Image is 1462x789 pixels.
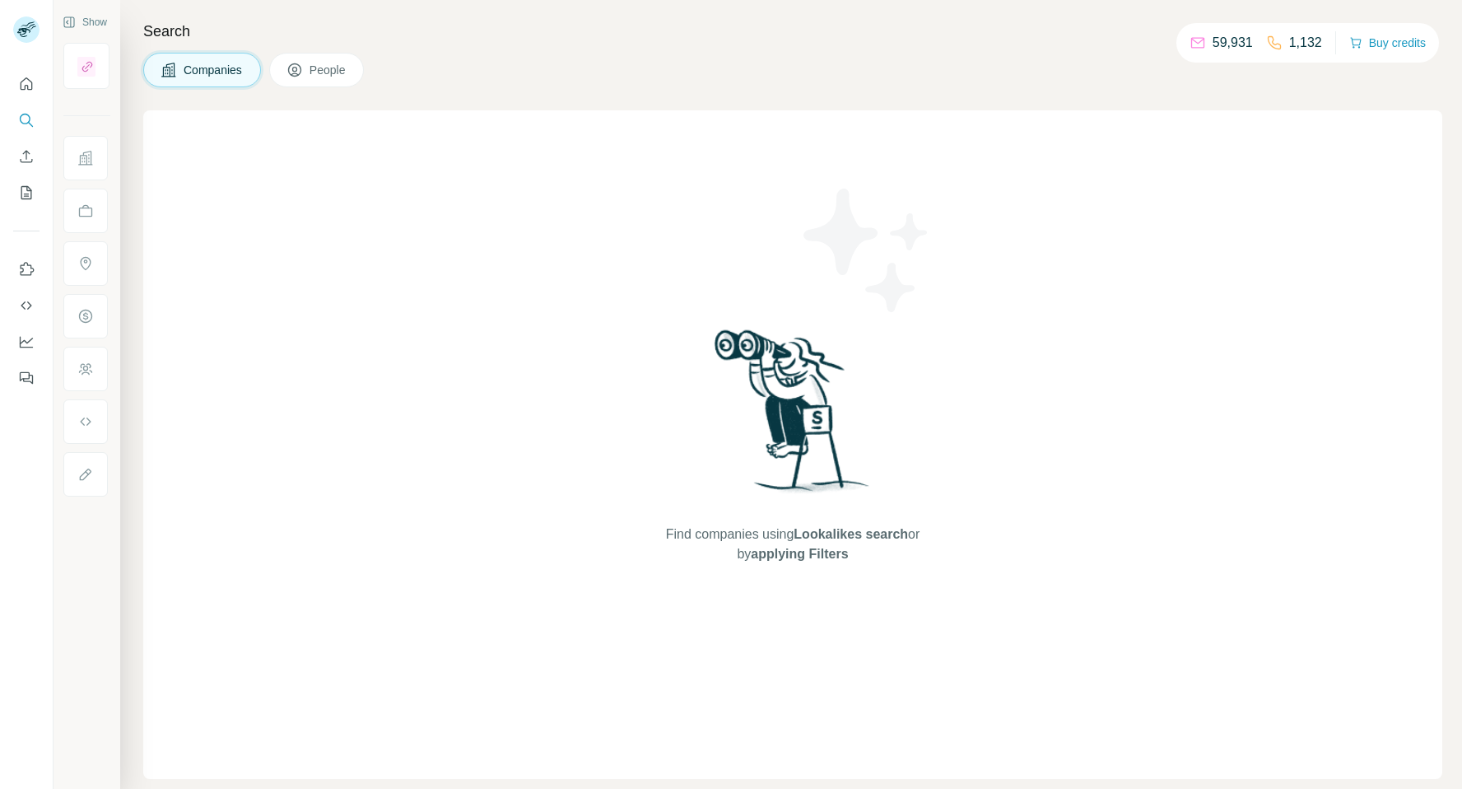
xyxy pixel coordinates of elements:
[751,547,848,561] span: applying Filters
[51,10,119,35] button: Show
[661,525,924,564] span: Find companies using or by
[13,178,40,208] button: My lists
[13,327,40,357] button: Dashboard
[13,254,40,284] button: Use Surfe on LinkedIn
[1213,33,1253,53] p: 59,931
[143,20,1442,43] h4: Search
[1289,33,1322,53] p: 1,132
[310,62,347,78] span: People
[13,363,40,393] button: Feedback
[13,291,40,320] button: Use Surfe API
[13,105,40,135] button: Search
[793,176,941,324] img: Surfe Illustration - Stars
[13,69,40,99] button: Quick start
[1349,31,1426,54] button: Buy credits
[794,527,908,541] span: Lookalikes search
[13,142,40,171] button: Enrich CSV
[707,325,878,509] img: Surfe Illustration - Woman searching with binoculars
[184,62,244,78] span: Companies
